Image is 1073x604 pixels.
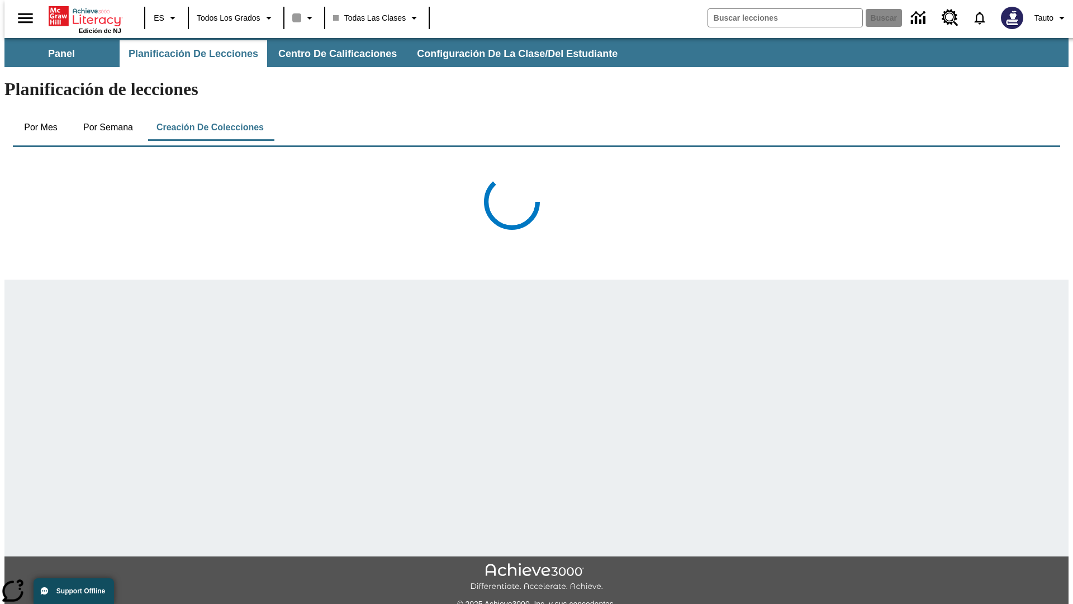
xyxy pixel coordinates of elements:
[935,3,965,33] a: Centro de recursos, Se abrirá en una pestaña nueva.
[470,563,603,592] img: Achieve3000 Differentiate Accelerate Achieve
[4,79,1069,100] h1: Planificación de lecciones
[120,40,267,67] button: Planificación de lecciones
[9,2,42,35] button: Abrir el menú lateral
[4,38,1069,67] div: Subbarra de navegación
[13,114,69,141] button: Por mes
[56,587,105,595] span: Support Offline
[197,12,260,24] span: Todos los grados
[149,8,184,28] button: Lenguaje: ES, Selecciona un idioma
[1034,12,1053,24] span: Tauto
[48,48,75,60] span: Panel
[408,40,626,67] button: Configuración de la clase/del estudiante
[1001,7,1023,29] img: Avatar
[417,48,618,60] span: Configuración de la clase/del estudiante
[965,3,994,32] a: Notificaciones
[269,40,406,67] button: Centro de calificaciones
[154,12,164,24] span: ES
[129,48,258,60] span: Planificación de lecciones
[708,9,862,27] input: Buscar campo
[333,12,406,24] span: Todas las clases
[278,48,397,60] span: Centro de calificaciones
[49,4,121,34] div: Portada
[904,3,935,34] a: Centro de información
[329,8,426,28] button: Clase: Todas las clases, Selecciona una clase
[6,40,117,67] button: Panel
[49,5,121,27] a: Portada
[1030,8,1073,28] button: Perfil/Configuración
[74,114,142,141] button: Por semana
[79,27,121,34] span: Edición de NJ
[148,114,273,141] button: Creación de colecciones
[4,40,628,67] div: Subbarra de navegación
[34,578,114,604] button: Support Offline
[192,8,280,28] button: Grado: Todos los grados, Elige un grado
[994,3,1030,32] button: Escoja un nuevo avatar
